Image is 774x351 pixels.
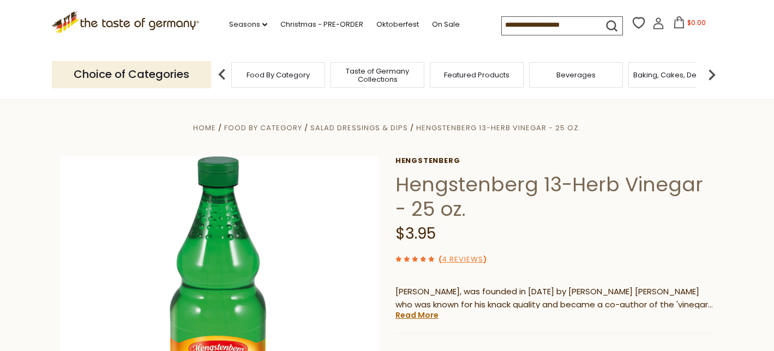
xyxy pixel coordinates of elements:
a: On Sale [432,19,460,31]
h1: Hengstenberg 13-Herb Vinegar - 25 oz. [395,172,715,221]
a: Home [193,123,216,133]
a: Salad Dressings & Dips [310,123,408,133]
span: $3.95 [395,223,436,244]
a: Taste of Germany Collections [334,67,421,83]
a: Hengstenberg 13-Herb Vinegar - 25 oz. [416,123,581,133]
a: Oktoberfest [376,19,419,31]
a: Food By Category [247,71,310,79]
a: Read More [395,310,439,320]
a: Hengstenberg [395,156,715,165]
a: 4 Reviews [442,254,483,265]
img: previous arrow [211,64,233,86]
span: $0.00 [687,18,706,27]
button: $0.00 [667,16,713,33]
p: Choice of Categories [52,61,211,88]
img: next arrow [701,64,723,86]
a: Seasons [229,19,267,31]
p: [PERSON_NAME], was founded in [DATE] by [PERSON_NAME] [PERSON_NAME] who was known for his knack q... [395,285,715,312]
a: Baking, Cakes, Desserts [633,71,718,79]
a: Beverages [556,71,596,79]
span: ( ) [439,254,487,264]
a: Food By Category [224,123,302,133]
a: Christmas - PRE-ORDER [280,19,363,31]
a: Featured Products [444,71,509,79]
